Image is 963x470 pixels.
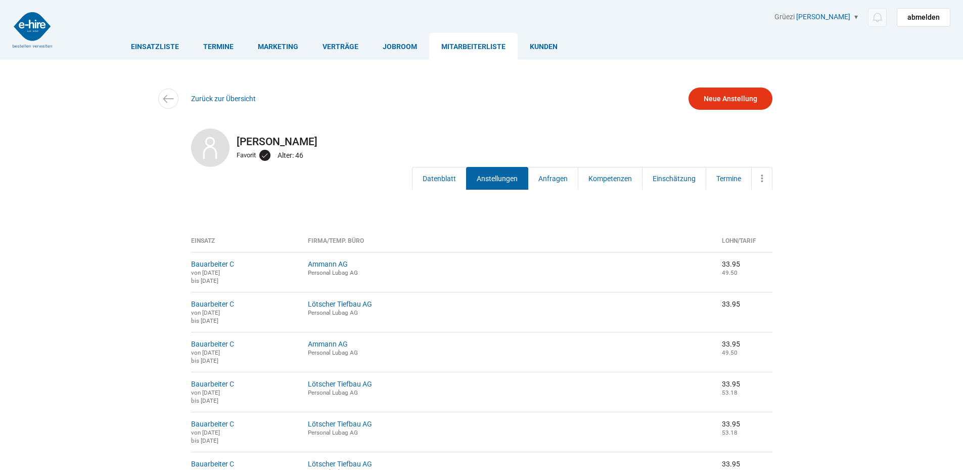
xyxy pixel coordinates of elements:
a: abmelden [897,8,950,27]
th: Lohn/Tarif [714,237,772,252]
nobr: 33.95 [722,260,740,268]
nobr: 33.95 [722,300,740,308]
a: Termine [191,33,246,60]
a: Bauarbeiter C [191,300,234,308]
a: Bauarbeiter C [191,420,234,428]
a: Einschätzung [642,167,706,190]
nobr: 33.95 [722,460,740,468]
a: Marketing [246,33,310,60]
h2: [PERSON_NAME] [191,136,772,148]
a: Ammann AG [308,260,348,268]
small: von [DATE] bis [DATE] [191,429,220,444]
a: Lötscher Tiefbau AG [308,380,372,388]
small: 49.50 [722,349,738,356]
img: icon-arrow-left.svg [161,92,175,106]
nobr: 33.95 [722,420,740,428]
a: Zurück zur Übersicht [191,95,256,103]
small: von [DATE] bis [DATE] [191,309,220,324]
a: Termine [706,167,752,190]
small: von [DATE] bis [DATE] [191,389,220,404]
small: 53.18 [722,429,738,436]
a: Kunden [518,33,570,60]
nobr: 33.95 [722,380,740,388]
a: Kompetenzen [578,167,643,190]
nobr: 33.95 [722,340,740,348]
a: Bauarbeiter C [191,380,234,388]
a: Lötscher Tiefbau AG [308,460,372,468]
a: Lötscher Tiefbau AG [308,300,372,308]
a: Bauarbeiter C [191,460,234,468]
small: von [DATE] bis [DATE] [191,349,220,364]
a: Neue Anstellung [689,88,772,110]
small: Personal Lubag AG [308,309,358,316]
a: Bauarbeiter C [191,340,234,348]
a: Einsatzliste [119,33,191,60]
img: logo2.png [13,12,52,48]
th: Firma/Temp. Büro [300,237,714,252]
a: Lötscher Tiefbau AG [308,420,372,428]
div: Alter: 46 [278,149,306,162]
a: Verträge [310,33,371,60]
a: Anstellungen [466,167,528,190]
small: 49.50 [722,269,738,276]
small: Personal Lubag AG [308,349,358,356]
div: Grüezi [774,13,950,27]
th: Einsatz [191,237,301,252]
small: von [DATE] bis [DATE] [191,269,220,284]
a: Datenblatt [412,167,467,190]
a: Jobroom [371,33,429,60]
small: Personal Lubag AG [308,269,358,276]
a: Ammann AG [308,340,348,348]
small: 53.18 [722,389,738,396]
small: Personal Lubag AG [308,429,358,436]
a: [PERSON_NAME] [796,13,850,21]
a: Mitarbeiterliste [429,33,518,60]
a: Anfragen [528,167,578,190]
img: icon-notification.svg [871,11,884,24]
a: Bauarbeiter C [191,260,234,268]
small: Personal Lubag AG [308,389,358,396]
